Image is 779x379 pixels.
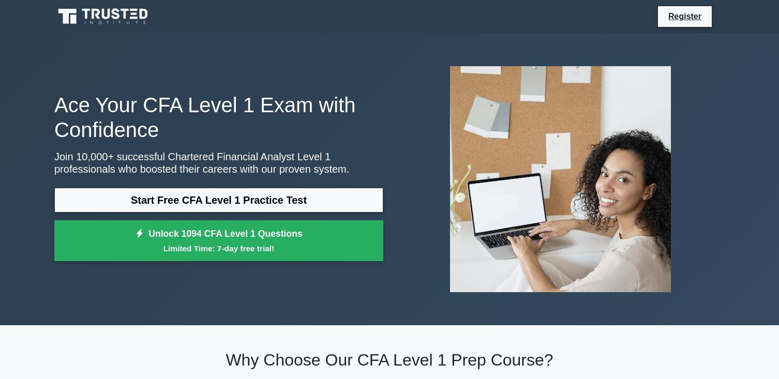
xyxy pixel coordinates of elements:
p: Join 10,000+ successful Chartered Financial Analyst Level 1 professionals who boosted their caree... [54,150,383,175]
h1: Ace Your CFA Level 1 Exam with Confidence [54,93,383,142]
h2: Why Choose Our CFA Level 1 Prep Course? [54,350,725,370]
small: Limited Time: 7-day free trial! [67,242,370,254]
a: Start Free CFA Level 1 Practice Test [54,188,383,213]
a: Unlock 1094 CFA Level 1 QuestionsLimited Time: 7-day free trial! [54,220,383,262]
a: Register [662,10,708,23]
